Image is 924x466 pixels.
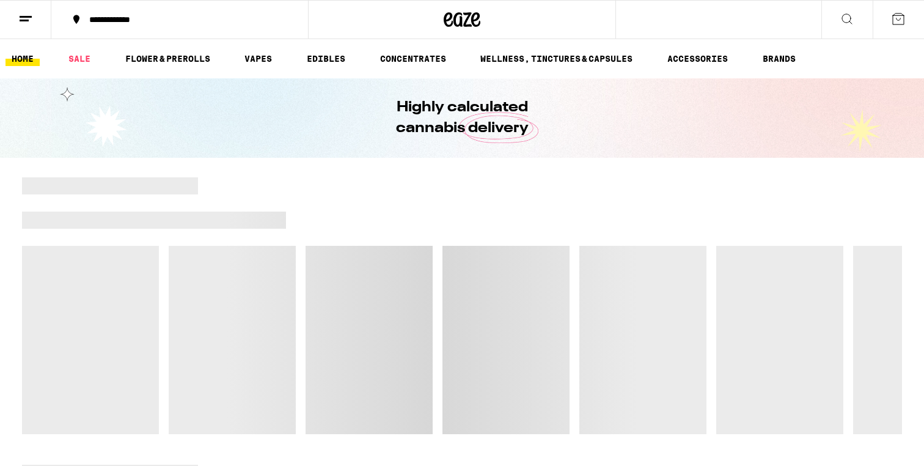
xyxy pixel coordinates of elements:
[361,97,563,139] h1: Highly calculated cannabis delivery
[238,51,278,66] a: VAPES
[474,51,639,66] a: WELLNESS, TINCTURES & CAPSULES
[661,51,734,66] a: ACCESSORIES
[301,51,351,66] a: EDIBLES
[845,429,912,460] iframe: Opens a widget where you can find more information
[62,51,97,66] a: SALE
[119,51,216,66] a: FLOWER & PREROLLS
[757,51,802,66] button: BRANDS
[5,51,40,66] a: HOME
[374,51,452,66] a: CONCENTRATES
